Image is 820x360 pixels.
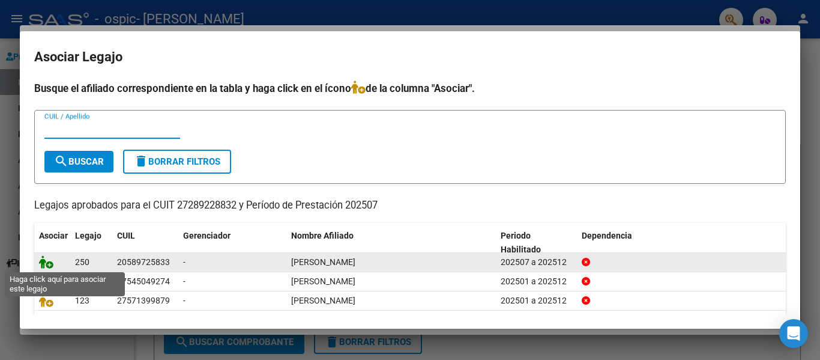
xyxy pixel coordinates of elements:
[501,294,572,308] div: 202501 a 202512
[134,154,148,168] mat-icon: delete
[501,275,572,288] div: 202501 a 202512
[291,296,355,305] span: MIRCOLI FRANCESCA ISABELLA
[44,151,113,172] button: Buscar
[183,296,185,305] span: -
[54,154,68,168] mat-icon: search
[501,255,572,269] div: 202507 a 202512
[501,231,541,254] span: Periodo Habilitado
[34,81,786,96] h4: Busque el afiliado correspondiente en la tabla y haga click en el ícono de la columna "Asociar".
[117,255,170,269] div: 20589725833
[117,231,135,240] span: CUIL
[183,231,231,240] span: Gerenciador
[291,257,355,267] span: SANCHEZ ALEXIS
[75,257,89,267] span: 250
[123,150,231,174] button: Borrar Filtros
[34,198,786,213] p: Legajos aprobados para el CUIT 27289228832 y Período de Prestación 202507
[183,276,185,286] span: -
[117,275,170,288] div: 27545049274
[54,156,104,167] span: Buscar
[75,296,89,305] span: 123
[291,276,355,286] span: MIRCOLI TIANA ANELEY
[779,319,808,348] div: Open Intercom Messenger
[577,223,786,263] datatable-header-cell: Dependencia
[178,223,286,263] datatable-header-cell: Gerenciador
[582,231,632,240] span: Dependencia
[291,231,354,240] span: Nombre Afiliado
[34,223,70,263] datatable-header-cell: Asociar
[112,223,178,263] datatable-header-cell: CUIL
[286,223,496,263] datatable-header-cell: Nombre Afiliado
[70,223,112,263] datatable-header-cell: Legajo
[496,223,577,263] datatable-header-cell: Periodo Habilitado
[134,156,220,167] span: Borrar Filtros
[39,231,68,240] span: Asociar
[34,46,786,69] h2: Asociar Legajo
[75,276,89,286] span: 124
[75,231,101,240] span: Legajo
[117,294,170,308] div: 27571399879
[183,257,185,267] span: -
